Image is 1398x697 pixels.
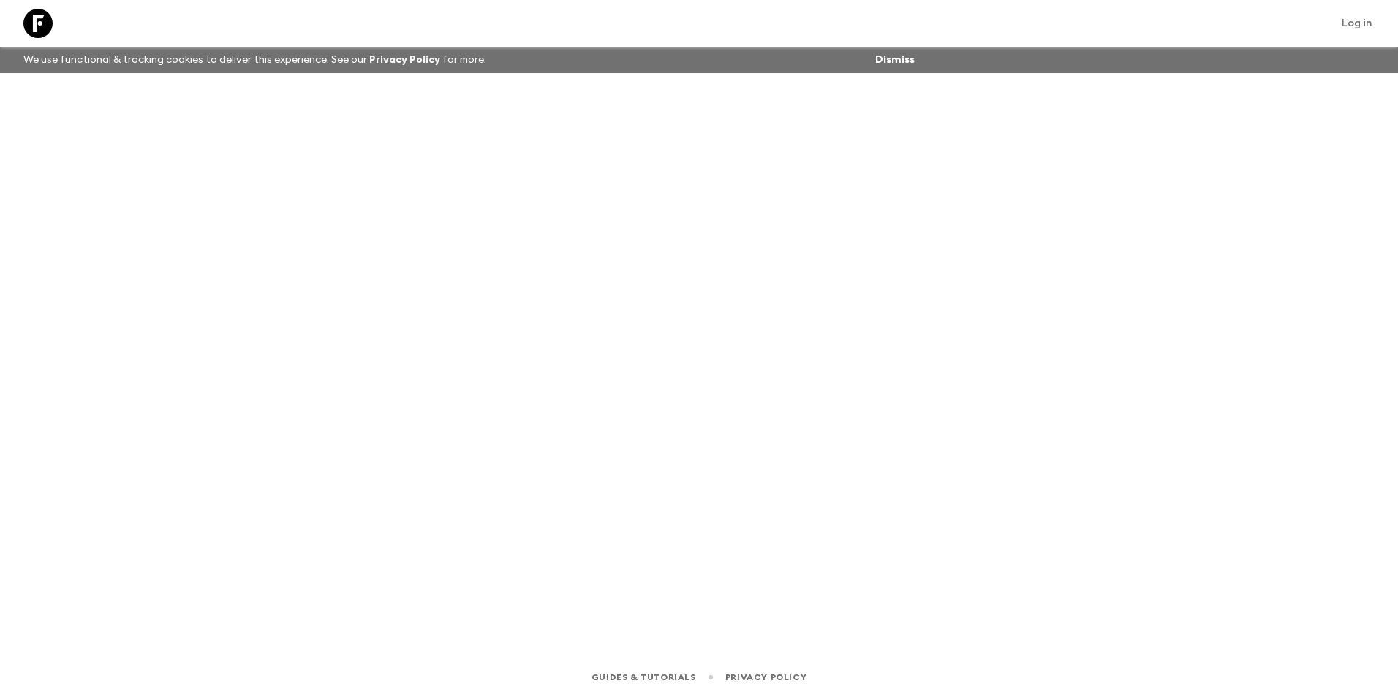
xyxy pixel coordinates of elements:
a: Log in [1334,13,1380,34]
a: Guides & Tutorials [592,669,696,685]
a: Privacy Policy [725,669,806,685]
a: Privacy Policy [369,55,440,65]
p: We use functional & tracking cookies to deliver this experience. See our for more. [18,47,492,73]
button: Dismiss [872,50,918,70]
